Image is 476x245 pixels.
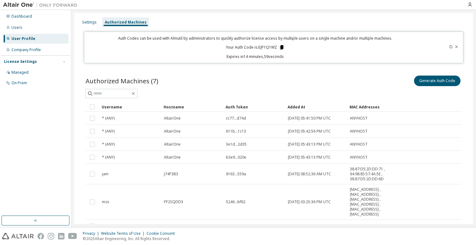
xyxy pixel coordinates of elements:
[226,199,245,204] span: 5246...bf82
[102,116,115,121] span: * (ANY)
[288,155,331,160] span: [DATE] 05:43:13 PM UTC
[226,224,244,229] span: f52f...a858
[288,102,345,112] div: Added At
[350,167,393,182] span: 38:87:D5:2D:DD:71 , 94:98:85:57:4A:5E , 38:87:D5:2D:DD:6D
[288,129,331,134] span: [DATE] 05:42:56 PM UTC
[226,142,247,147] span: 3e1d...2d35
[164,102,221,112] div: Hostname
[226,102,283,112] div: Auth Token
[226,172,246,177] span: 9163...559a
[102,129,115,134] span: * (ANY)
[86,77,158,85] span: Authorized Machines (7)
[164,199,183,204] span: PF2SQDD3
[288,224,331,229] span: [DATE] 02:52:16 PM UTC
[102,142,115,147] span: * (ANY)
[288,172,331,177] span: [DATE] 08:52:36 AM UTC
[88,36,422,41] p: Auth Codes can be used with Almutil by administrators to quickly authorize license access by mult...
[226,116,246,121] span: cc77...d74d
[82,20,97,25] div: Settings
[226,129,246,134] span: 611b...1c13
[58,233,64,239] img: linkedin.svg
[102,172,108,177] span: jam
[288,116,331,121] span: [DATE] 05:41:50 PM UTC
[350,129,368,134] span: ANYHOST
[102,199,109,204] span: mzs
[164,116,181,121] span: AltairOne
[226,155,246,160] span: b3e9...020e
[350,187,393,217] span: [MAC_ADDRESS] , [MAC_ADDRESS] , [MAC_ADDRESS] , [MAC_ADDRESS] , [MAC_ADDRESS] , [MAC_ADDRESS]
[350,102,394,112] div: MAC Addresses
[226,45,284,50] p: Your Auth Code is: EJP1Q1WZ
[164,129,181,134] span: AltairOne
[83,231,101,236] div: Privacy
[105,20,147,25] div: Authorized Machines
[164,142,181,147] span: AltairOne
[2,233,34,239] img: altair_logo.svg
[350,116,368,121] span: ANYHOST
[48,233,54,239] img: instagram.svg
[11,14,32,19] div: Dashboard
[11,70,29,75] div: Managed
[11,81,27,85] div: On Prem
[288,199,331,204] span: [DATE] 03:25:36 PM UTC
[68,233,77,239] img: youtube.svg
[102,102,159,112] div: Username
[3,2,81,8] img: Altair One
[11,25,22,30] div: Users
[350,155,368,160] span: ANYHOST
[147,231,178,236] div: Cookie Consent
[288,142,331,147] span: [DATE] 05:43:13 PM UTC
[102,224,115,229] span: * (ANY)
[350,224,368,229] span: ANYHOST
[4,59,37,64] div: License Settings
[102,155,115,160] span: * (ANY)
[11,36,35,41] div: User Profile
[164,224,181,229] span: AltairOne
[164,172,178,177] span: J74P3B3
[350,142,368,147] span: ANYHOST
[88,54,422,59] p: Expires in 14 minutes, 59 seconds
[37,233,44,239] img: facebook.svg
[83,236,178,241] p: © 2025 Altair Engineering, Inc. All Rights Reserved.
[164,155,181,160] span: AltairOne
[101,231,147,236] div: Website Terms of Use
[11,47,41,52] div: Company Profile
[414,76,461,86] button: Generate Auth Code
